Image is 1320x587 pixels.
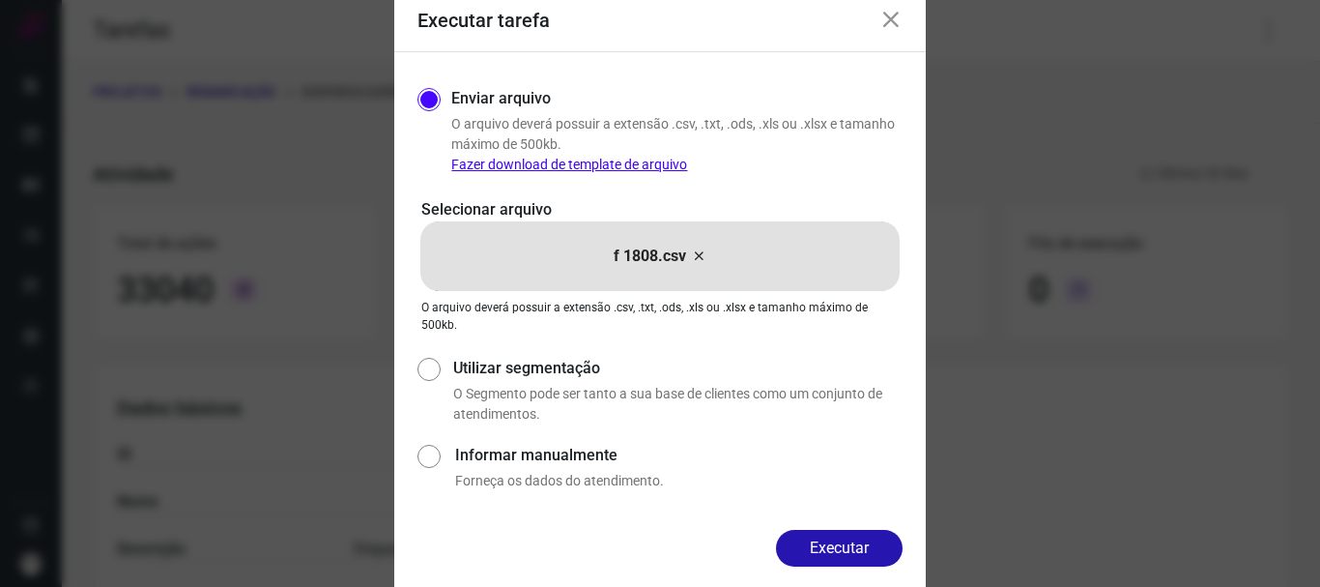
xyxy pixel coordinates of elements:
[421,299,899,334] p: O arquivo deverá possuir a extensão .csv, .txt, .ods, .xls ou .xlsx e tamanho máximo de 500kb.
[453,357,903,380] label: Utilizar segmentação
[776,530,903,567] button: Executar
[455,444,903,467] label: Informar manualmente
[451,114,903,175] p: O arquivo deverá possuir a extensão .csv, .txt, .ods, .xls ou .xlsx e tamanho máximo de 500kb.
[421,198,899,221] p: Selecionar arquivo
[614,245,686,268] p: f 1808.csv
[455,471,903,491] p: Forneça os dados do atendimento.
[451,87,551,110] label: Enviar arquivo
[451,157,687,172] a: Fazer download de template de arquivo
[453,384,903,425] p: O Segmento pode ser tanto a sua base de clientes como um conjunto de atendimentos.
[417,9,550,32] h3: Executar tarefa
